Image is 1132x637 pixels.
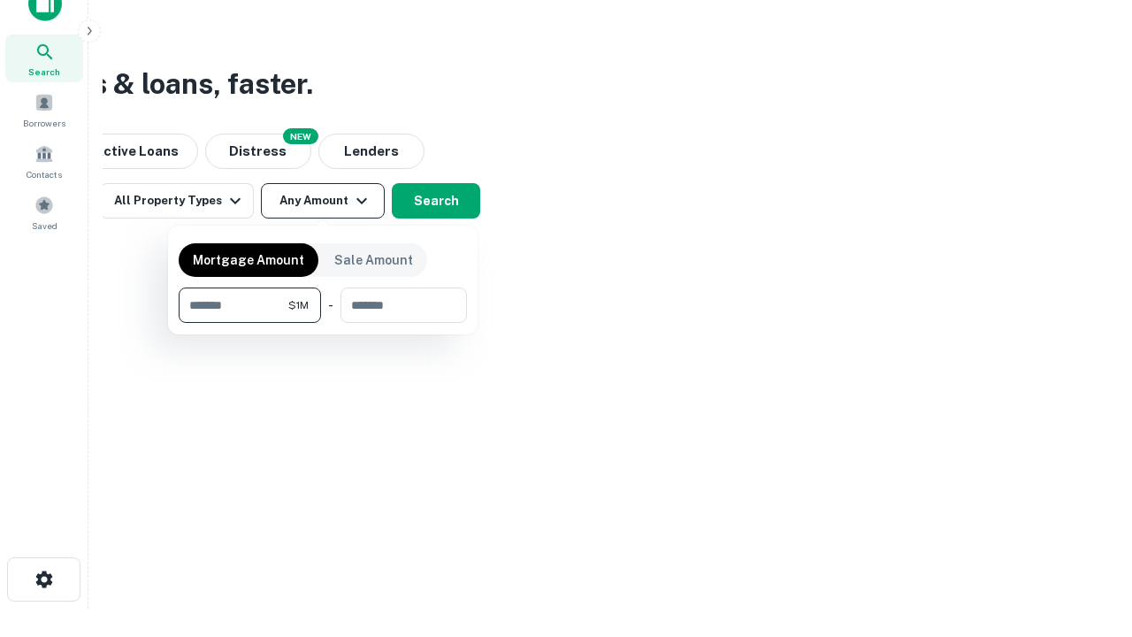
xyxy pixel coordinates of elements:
p: Mortgage Amount [193,250,304,270]
iframe: Chat Widget [1044,495,1132,580]
div: - [328,288,333,323]
span: $1M [288,297,309,313]
p: Sale Amount [334,250,413,270]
